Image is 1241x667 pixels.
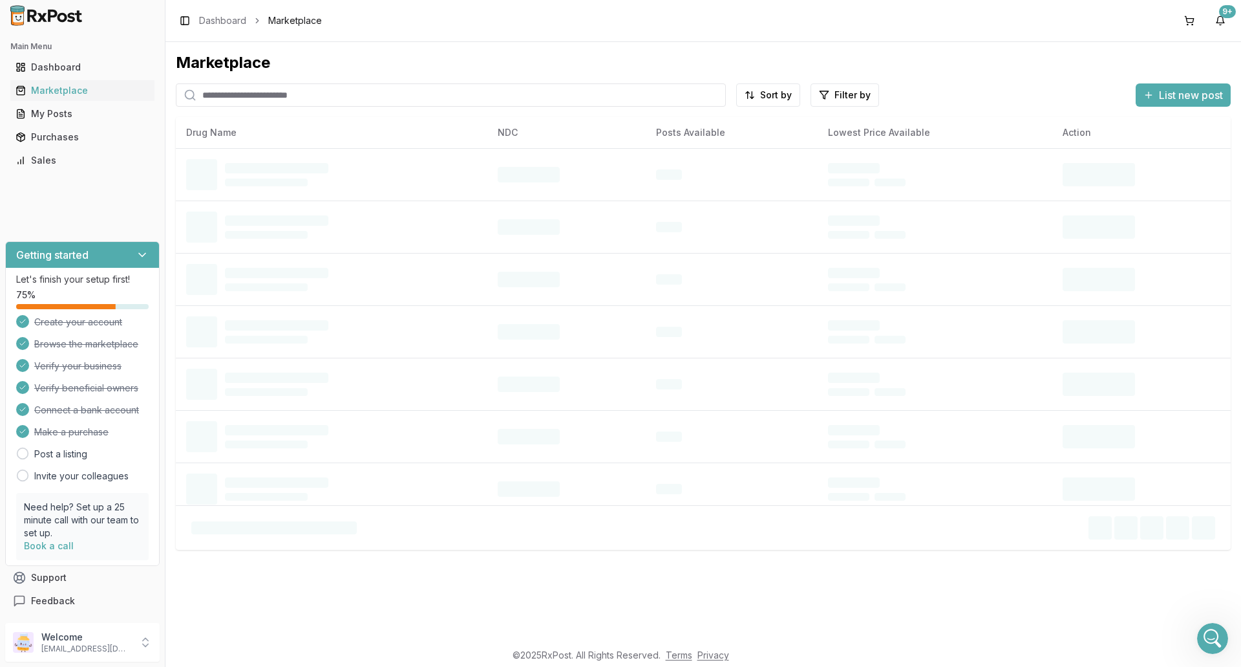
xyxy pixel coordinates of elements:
p: Welcome [41,631,131,644]
h2: Main Menu [10,41,154,52]
a: Terms [666,650,692,661]
div: Manuel says… [10,61,248,100]
span: Verify beneficial owners [34,382,138,395]
div: Great [202,278,248,307]
a: Privacy [697,650,729,661]
a: Dashboard [10,56,154,79]
h3: Getting started [16,247,89,263]
button: Feedback [5,589,160,613]
div: JEFFREY says… [10,117,248,181]
div: 9+ [1219,5,1236,18]
div: Hello, we are looking for 5 bottles of [MEDICAL_DATA] 5mg #60 if you can find any. TY [57,125,238,163]
div: My Posts [16,107,149,120]
div: Mounjaros in your cart! [10,61,136,89]
div: Hello, we are looking for 5 bottles of [MEDICAL_DATA] 5mg #60 if you can find any. TY [47,117,248,171]
span: 75 % [16,289,36,301]
div: Close [227,5,250,28]
button: List new post [1136,83,1231,107]
span: Create your account [34,316,122,329]
th: Lowest Price Available [818,117,1053,148]
button: Sort by [736,83,800,107]
a: List new post [1136,90,1231,103]
p: Let's finish your setup first! [16,273,149,286]
img: RxPost Logo [5,5,88,26]
div: Manuel says… [10,32,248,61]
button: Filter by [811,83,879,107]
div: Which strength are you looking for? [10,359,193,388]
div: I found 5 x $550 each if that is ok? [21,218,178,231]
span: Filter by [834,89,871,102]
div: Purchases [16,131,149,144]
div: On it! [21,189,46,202]
a: Dashboard [199,14,246,27]
img: User avatar [13,632,34,653]
a: Invite your colleagues [34,470,129,483]
div: Manuel says… [10,359,248,398]
button: Support [5,566,160,589]
div: are you ever able to find [MEDICAL_DATA]? [57,316,238,341]
th: Action [1052,117,1231,148]
p: Need help? Set up a 25 minute call with our team to set up. [24,501,141,540]
span: Browse the marketplace [34,338,138,351]
span: Connect a bank account [34,404,139,417]
span: Feedback [31,595,75,607]
a: Sales [10,149,154,172]
span: Marketplace [268,14,322,27]
div: Yes sorry on it! [10,32,98,60]
div: Which strength are you looking for? [21,367,182,380]
div: JEFFREY says… [10,308,248,359]
div: Manuel says… [10,210,248,240]
div: Marketplace [176,52,1231,73]
a: Purchases [10,126,154,149]
a: Marketplace [10,79,154,102]
button: Dashboard [5,57,160,78]
button: Gif picker [41,424,51,434]
span: Make a purchase [34,426,109,439]
button: Sales [5,150,160,171]
div: are you ever able to find [MEDICAL_DATA]? [47,308,248,349]
button: Upload attachment [61,424,72,434]
span: Sort by [760,89,792,102]
div: I found 5 x $550 each if that is ok? [10,210,188,239]
div: Dashboard [16,61,149,74]
th: NDC [487,117,646,148]
div: added to your cart as well [10,240,149,268]
div: Great [213,286,238,299]
button: 9+ [1210,10,1231,31]
span: Verify your business [34,360,122,373]
iframe: Intercom live chat [1197,623,1228,654]
button: go back [8,5,33,30]
button: Marketplace [5,80,160,101]
button: My Posts [5,104,160,124]
div: On it! [10,181,56,210]
a: Post a listing [34,448,87,461]
div: JEFFREY says… [10,278,248,308]
div: added to your cart as well [21,248,139,261]
nav: breadcrumb [199,14,322,27]
div: Yes sorry on it! [21,39,88,52]
button: Emoji picker [20,424,30,434]
a: My Posts [10,102,154,126]
button: Home [202,5,227,30]
p: Active 10h ago [63,16,125,29]
div: Manuel says… [10,181,248,211]
h1: [PERSON_NAME] [63,6,147,16]
th: Drug Name [176,117,487,148]
p: [EMAIL_ADDRESS][DOMAIN_NAME] [41,644,131,654]
button: Purchases [5,127,160,148]
th: Posts Available [646,117,818,148]
div: Sales [16,154,149,167]
div: Marketplace [16,84,149,97]
textarea: Message… [11,397,248,419]
button: Send a message… [222,419,242,439]
a: Book a call [24,540,74,551]
div: Mounjaros in your cart! [21,69,126,82]
span: List new post [1159,87,1223,103]
div: Manuel says… [10,240,248,279]
img: Profile image for Manuel [37,7,58,28]
div: [DATE] [10,100,248,117]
